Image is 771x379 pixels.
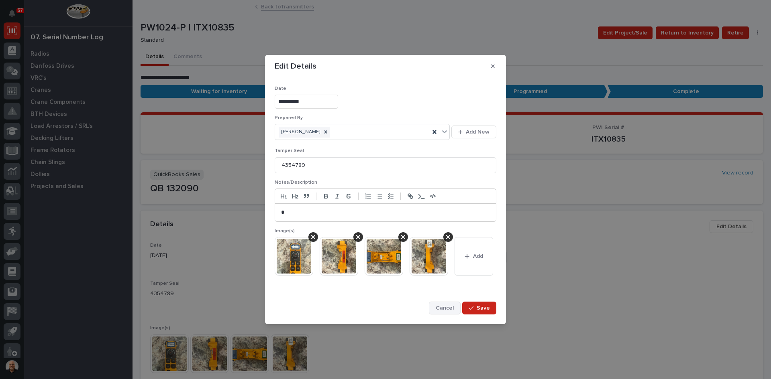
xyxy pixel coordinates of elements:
button: Cancel [429,302,461,314]
span: Notes/Description [275,180,317,185]
span: Prepared By [275,116,303,120]
span: Save [477,304,490,312]
span: Cancel [436,304,454,312]
button: Add [455,237,493,276]
span: Date [275,86,286,91]
p: Edit Details [275,61,316,71]
span: Add [473,253,483,260]
span: Image(s) [275,229,295,233]
button: Save [462,302,496,314]
button: Add New [451,126,496,138]
div: [PERSON_NAME] [279,127,321,138]
span: Tamper Seal [275,148,304,153]
span: Add New [466,128,490,136]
